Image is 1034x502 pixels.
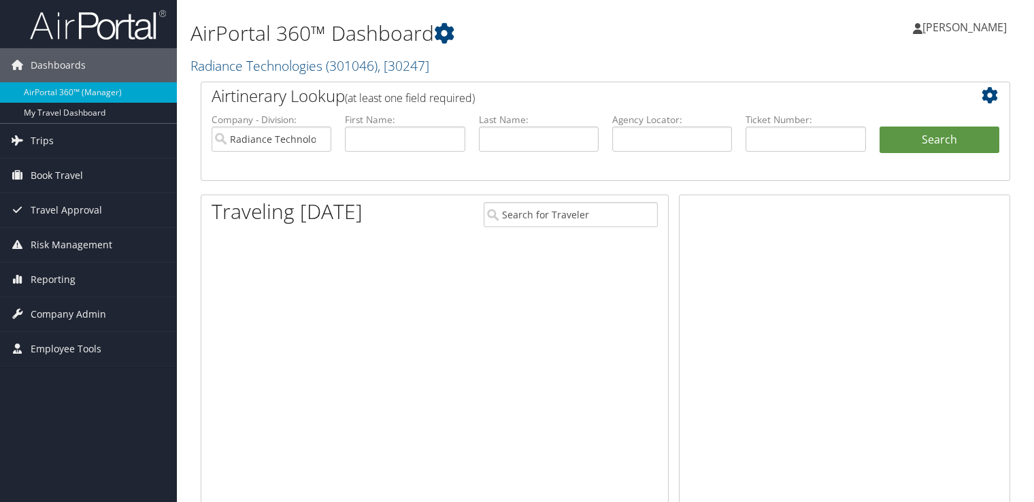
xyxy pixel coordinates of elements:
[326,56,378,75] span: ( 301046 )
[612,113,732,127] label: Agency Locator:
[31,193,102,227] span: Travel Approval
[913,7,1020,48] a: [PERSON_NAME]
[190,56,429,75] a: Radiance Technologies
[922,20,1007,35] span: [PERSON_NAME]
[31,158,83,193] span: Book Travel
[31,297,106,331] span: Company Admin
[484,202,658,227] input: Search for Traveler
[212,84,932,107] h2: Airtinerary Lookup
[746,113,865,127] label: Ticket Number:
[345,113,465,127] label: First Name:
[880,127,999,154] button: Search
[190,19,744,48] h1: AirPortal 360™ Dashboard
[212,197,363,226] h1: Traveling [DATE]
[378,56,429,75] span: , [ 30247 ]
[31,332,101,366] span: Employee Tools
[30,9,166,41] img: airportal-logo.png
[345,90,475,105] span: (at least one field required)
[212,113,331,127] label: Company - Division:
[479,113,599,127] label: Last Name:
[31,124,54,158] span: Trips
[31,263,76,297] span: Reporting
[31,228,112,262] span: Risk Management
[31,48,86,82] span: Dashboards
